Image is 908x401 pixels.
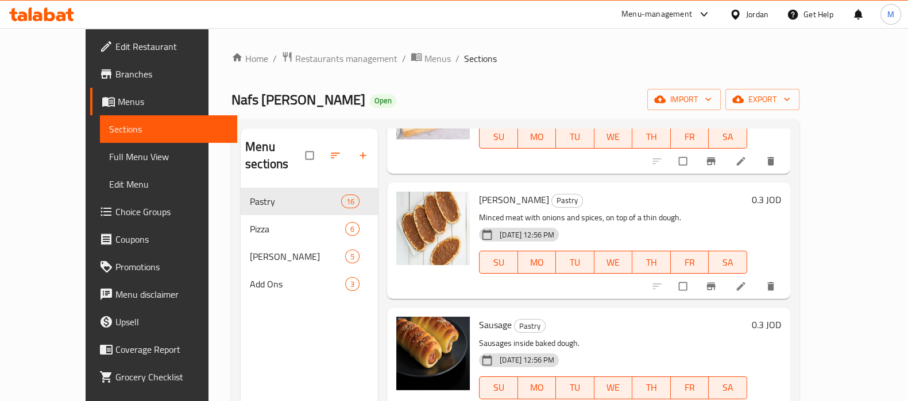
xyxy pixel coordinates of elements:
[552,194,582,207] span: Pastry
[675,379,705,396] span: FR
[752,192,781,208] h6: 0.3 JOD
[346,224,359,235] span: 6
[115,342,228,356] span: Coverage Report
[594,376,633,399] button: WE
[709,376,747,399] button: SA
[90,225,237,253] a: Coupons
[299,145,323,166] span: Select all sections
[346,279,359,290] span: 3
[118,95,228,108] span: Menus
[709,251,747,274] button: SA
[637,254,666,271] span: TH
[495,229,559,240] span: [DATE] 12:56 PM
[735,281,749,292] a: Edit menu item
[402,52,406,65] li: /
[514,319,546,333] div: Pastry
[523,379,552,396] span: MO
[523,129,552,145] span: MO
[250,222,345,236] span: Pizza
[90,33,237,60] a: Edit Restaurant
[115,40,228,53] span: Edit Restaurant
[90,88,237,115] a: Menus
[713,254,743,271] span: SA
[484,129,513,145] span: SU
[713,129,743,145] span: SA
[411,51,451,66] a: Menus
[323,143,350,168] span: Sort sections
[637,129,666,145] span: TH
[115,370,228,384] span: Grocery Checklist
[115,67,228,81] span: Branches
[241,243,378,270] div: [PERSON_NAME]5
[479,316,512,333] span: Sausage
[561,254,590,271] span: TU
[518,251,557,274] button: MO
[396,317,470,390] img: Sausage
[637,379,666,396] span: TH
[241,188,378,215] div: Pastry16
[484,254,513,271] span: SU
[90,253,237,281] a: Promotions
[479,126,517,149] button: SU
[594,251,633,274] button: WE
[495,355,559,365] span: [DATE] 12:56 PM
[90,363,237,391] a: Grocery Checklist
[345,250,360,263] div: items
[675,254,705,271] span: FR
[396,192,470,265] img: Safeeha Shami
[556,126,594,149] button: TU
[455,52,459,65] li: /
[109,150,228,163] span: Full Menu View
[523,254,552,271] span: MO
[90,308,237,336] a: Upsell
[647,89,721,110] button: import
[346,251,359,262] span: 5
[735,155,749,167] a: Edit menu item
[115,232,228,246] span: Coupons
[295,52,397,65] span: Restaurants management
[518,376,557,399] button: MO
[115,315,228,329] span: Upsell
[518,126,557,149] button: MO
[350,143,378,168] button: Add section
[725,89,799,110] button: export
[464,52,497,65] span: Sections
[100,143,237,170] a: Full Menu View
[672,150,696,172] span: Select to update
[231,51,799,66] nav: breadcrumb
[479,191,549,208] span: [PERSON_NAME]
[250,194,341,208] span: Pastry
[115,205,228,219] span: Choice Groups
[632,126,671,149] button: TH
[758,274,786,299] button: delete
[241,183,378,302] nav: Menu sections
[241,215,378,243] div: Pizza6
[671,376,709,399] button: FR
[341,194,360,208] div: items
[709,126,747,149] button: SA
[632,376,671,399] button: TH
[484,379,513,396] span: SU
[90,60,237,88] a: Branches
[273,52,277,65] li: /
[594,126,633,149] button: WE
[90,281,237,308] a: Menu disclaimer
[758,149,786,174] button: delete
[671,126,709,149] button: FR
[342,196,359,207] span: 16
[100,115,237,143] a: Sections
[671,251,709,274] button: FR
[698,274,726,299] button: Branch-specific-item
[752,317,781,333] h6: 0.3 JOD
[115,260,228,274] span: Promotions
[109,122,228,136] span: Sections
[561,129,590,145] span: TU
[515,320,545,333] span: Pastry
[231,87,365,112] span: Nafs [PERSON_NAME]
[231,52,268,65] a: Home
[241,270,378,298] div: Add Ons3
[599,379,628,396] span: WE
[479,336,747,351] p: Sausages inside baked dough.
[672,275,696,297] span: Select to update
[245,138,306,173] h2: Menu sections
